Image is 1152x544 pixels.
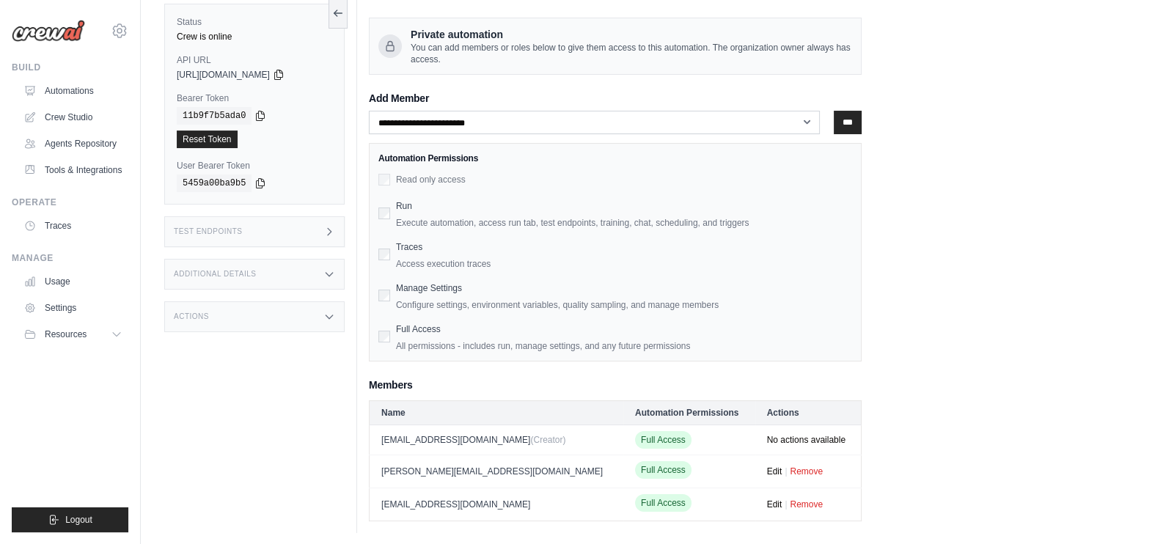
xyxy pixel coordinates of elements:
[18,132,128,155] a: Agents Repository
[177,69,270,81] span: [URL][DOMAIN_NAME]
[370,400,624,424] th: Name
[767,499,782,510] button: Edit
[767,466,782,477] button: Edit
[369,379,862,392] h3: Members
[635,431,691,449] span: Full Access
[396,242,422,252] label: Traces
[370,424,624,455] td: [EMAIL_ADDRESS][DOMAIN_NAME]
[396,283,462,293] label: Manage Settings
[396,217,852,229] label: Execute automation, access run tab, test endpoints, training, chat, scheduling, and triggers
[635,461,691,479] span: Full Access
[18,158,128,182] a: Tools & Integrations
[177,54,332,66] label: API URL
[18,270,128,293] a: Usage
[396,299,852,311] label: Configure settings, environment variables, quality sampling, and manage members
[177,174,252,192] code: 5459a00ba9b5
[12,20,85,42] img: Logo
[18,296,128,320] a: Settings
[18,323,128,346] button: Resources
[396,340,852,352] label: All permissions - includes run, manage settings, and any future permissions
[18,106,128,129] a: Crew Studio
[177,131,238,148] a: Reset Token
[785,466,787,477] span: |
[174,227,243,236] h3: Test Endpoints
[623,400,755,424] th: Automation Permissions
[635,494,691,512] span: Full Access
[174,312,209,321] h3: Actions
[411,27,852,42] span: Private automation
[396,324,441,334] label: Full Access
[177,16,332,28] label: Status
[396,174,466,185] label: Read only access
[790,499,823,510] button: Remove
[18,214,128,238] a: Traces
[177,107,252,125] code: 11b9f7b5ada0
[174,270,256,279] h3: Additional Details
[785,499,787,510] span: |
[177,31,332,43] div: Crew is online
[65,514,92,526] span: Logout
[755,424,862,455] td: No actions available
[12,252,128,264] div: Manage
[12,196,128,208] div: Operate
[755,400,862,424] th: Actions
[369,92,862,105] h3: Add Member
[177,160,332,172] label: User Bearer Token
[378,152,852,164] h3: Automation Permissions
[1079,474,1152,544] iframe: Chat Widget
[370,488,624,521] td: [EMAIL_ADDRESS][DOMAIN_NAME]
[12,507,128,532] button: Logout
[396,258,852,270] label: Access execution traces
[177,92,332,104] label: Bearer Token
[790,466,823,477] button: Remove
[411,42,852,65] span: You can add members or roles below to give them access to this automation. The organization owner...
[18,79,128,103] a: Automations
[370,455,624,488] td: [PERSON_NAME][EMAIL_ADDRESS][DOMAIN_NAME]
[12,62,128,73] div: Build
[396,201,412,211] label: Run
[45,328,87,340] span: Resources
[530,435,565,445] span: (Creator)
